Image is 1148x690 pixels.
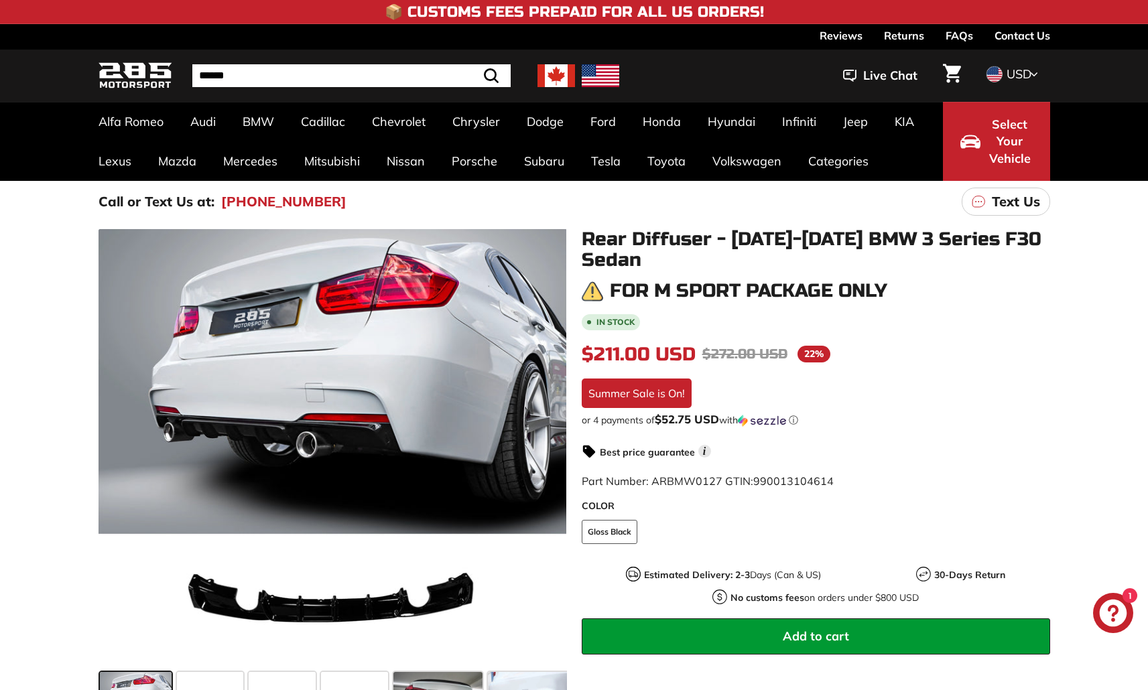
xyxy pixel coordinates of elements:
a: Dodge [513,102,577,141]
p: on orders under $800 USD [730,591,919,605]
a: [PHONE_NUMBER] [221,192,346,212]
button: Add to cart [582,618,1050,654]
a: Cadillac [288,102,359,141]
a: Contact Us [995,24,1050,47]
div: or 4 payments of$52.75 USDwithSezzle Click to learn more about Sezzle [582,413,1050,427]
a: Mitsubishi [291,141,373,181]
button: Select Your Vehicle [943,102,1050,181]
h1: Rear Diffuser - [DATE]-[DATE] BMW 3 Series F30 Sedan [582,229,1050,271]
input: Search [192,64,511,87]
label: COLOR [582,499,1050,513]
span: Live Chat [863,67,917,84]
a: Infiniti [769,102,830,141]
a: FAQs [946,24,973,47]
a: Alfa Romeo [85,102,177,141]
img: warning.png [582,281,603,302]
a: Mercedes [210,141,291,181]
strong: 30-Days Return [934,569,1005,581]
h4: 📦 Customs Fees Prepaid for All US Orders! [385,4,764,20]
a: Text Us [962,188,1050,216]
a: Subaru [511,141,578,181]
a: Mazda [145,141,210,181]
b: In stock [596,318,635,326]
span: $272.00 USD [702,346,787,362]
a: Categories [795,141,882,181]
span: Select Your Vehicle [987,116,1033,167]
img: Logo_285_Motorsport_areodynamics_components [99,60,172,92]
a: Cart [935,53,969,98]
div: or 4 payments of with [582,413,1050,427]
inbox-online-store-chat: Shopify online store chat [1089,593,1137,636]
a: Tesla [578,141,634,181]
button: Live Chat [826,59,935,92]
a: Nissan [373,141,438,181]
p: Call or Text Us at: [99,192,214,212]
span: Add to cart [783,628,849,644]
span: $211.00 USD [582,343,696,366]
a: Lexus [85,141,145,181]
strong: Best price guarantee [600,446,695,458]
p: Days (Can & US) [644,568,821,582]
span: USD [1007,66,1031,82]
a: Audi [177,102,229,141]
span: 990013104614 [753,474,834,488]
span: i [698,445,711,458]
a: Jeep [830,102,881,141]
a: Porsche [438,141,511,181]
a: Chevrolet [359,102,439,141]
p: Text Us [992,192,1040,212]
div: Summer Sale is On! [582,378,692,408]
a: Returns [884,24,924,47]
a: BMW [229,102,288,141]
h3: For M Sport Package only [610,281,887,301]
span: $52.75 USD [655,412,719,426]
strong: Estimated Delivery: 2-3 [644,569,750,581]
a: Ford [577,102,629,141]
a: Volkswagen [699,141,795,181]
strong: No customs fees [730,592,804,604]
a: Toyota [634,141,699,181]
a: Hyundai [694,102,769,141]
a: Honda [629,102,694,141]
a: Reviews [820,24,863,47]
a: Chrysler [439,102,513,141]
span: 22% [798,346,830,362]
span: Part Number: ARBMW0127 GTIN: [582,474,834,488]
img: Sezzle [738,415,786,427]
a: KIA [881,102,928,141]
